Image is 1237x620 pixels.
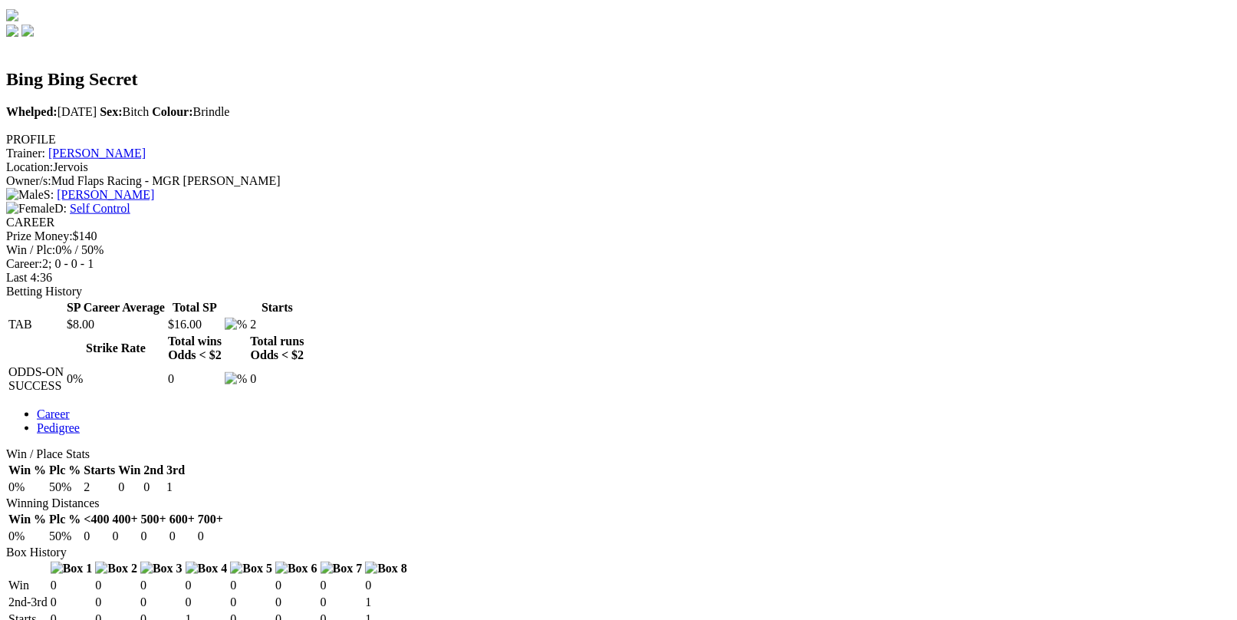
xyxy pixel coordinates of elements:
[197,512,224,527] th: 700+
[6,69,1231,90] h2: Bing Bing Secret
[229,595,273,610] td: 0
[6,243,1231,257] div: 0% / 50%
[6,147,45,160] span: Trainer:
[152,105,192,118] b: Colour:
[83,512,110,527] th: <400
[50,578,94,593] td: 0
[51,562,93,575] img: Box 1
[167,334,222,363] th: Total wins Odds < $2
[167,300,222,315] th: Total SP
[21,25,34,37] img: twitter.svg
[275,562,317,575] img: Box 6
[321,562,363,575] img: Box 7
[186,562,228,575] img: Box 4
[48,512,81,527] th: Plc %
[320,578,364,593] td: 0
[48,463,81,478] th: Plc %
[249,364,304,394] td: 0
[6,9,18,21] img: logo-grsa-white.png
[48,147,146,160] a: [PERSON_NAME]
[320,595,364,610] td: 0
[48,529,81,544] td: 50%
[249,334,304,363] th: Total runs Odds < $2
[117,463,141,478] th: Win
[94,595,138,610] td: 0
[249,317,304,332] td: 2
[229,578,273,593] td: 0
[6,160,1231,174] div: Jervois
[6,229,73,242] span: Prize Money:
[57,188,154,201] a: [PERSON_NAME]
[275,578,318,593] td: 0
[169,529,196,544] td: 0
[83,529,110,544] td: 0
[140,595,183,610] td: 0
[70,202,130,215] a: Self Control
[83,480,116,495] td: 2
[143,463,164,478] th: 2nd
[166,463,186,478] th: 3rd
[249,300,304,315] th: Starts
[364,578,408,593] td: 0
[6,105,97,118] span: [DATE]
[8,317,64,332] td: TAB
[275,595,318,610] td: 0
[8,578,48,593] td: Win
[6,546,1231,559] div: Box History
[83,463,116,478] th: Starts
[166,480,186,495] td: 1
[100,105,122,118] b: Sex:
[6,257,42,270] span: Career:
[8,595,48,610] td: 2nd-3rd
[8,364,64,394] td: ODDS-ON SUCCESS
[37,407,70,420] a: Career
[167,364,222,394] td: 0
[112,512,139,527] th: 400+
[140,578,183,593] td: 0
[140,562,183,575] img: Box 3
[6,257,1231,271] div: 2; 0 - 0 - 1
[6,216,1231,229] div: CAREER
[6,271,40,284] span: Last 4:
[143,480,164,495] td: 0
[66,334,166,363] th: Strike Rate
[8,512,47,527] th: Win %
[197,529,224,544] td: 0
[48,480,81,495] td: 50%
[66,317,166,332] td: $8.00
[6,243,55,256] span: Win / Plc:
[112,529,139,544] td: 0
[6,133,1231,147] div: PROFILE
[6,25,18,37] img: facebook.svg
[167,317,222,332] td: $16.00
[6,174,1231,188] div: Mud Flaps Racing - MGR [PERSON_NAME]
[100,105,149,118] span: Bitch
[6,105,58,118] b: Whelped:
[117,480,141,495] td: 0
[230,562,272,575] img: Box 5
[152,105,229,118] span: Brindle
[6,188,44,202] img: Male
[95,562,137,575] img: Box 2
[6,160,53,173] span: Location:
[66,300,166,315] th: SP Career Average
[169,512,196,527] th: 600+
[6,496,1231,510] div: Winning Distances
[185,578,229,593] td: 0
[140,529,167,544] td: 0
[8,463,47,478] th: Win %
[6,229,1231,243] div: $140
[364,595,408,610] td: 1
[6,271,1231,285] div: 36
[94,578,138,593] td: 0
[6,202,67,215] span: D:
[225,372,247,386] img: %
[8,480,47,495] td: 0%
[365,562,407,575] img: Box 8
[6,188,54,201] span: S:
[6,285,1231,298] div: Betting History
[8,529,47,544] td: 0%
[66,364,166,394] td: 0%
[6,202,54,216] img: Female
[37,421,80,434] a: Pedigree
